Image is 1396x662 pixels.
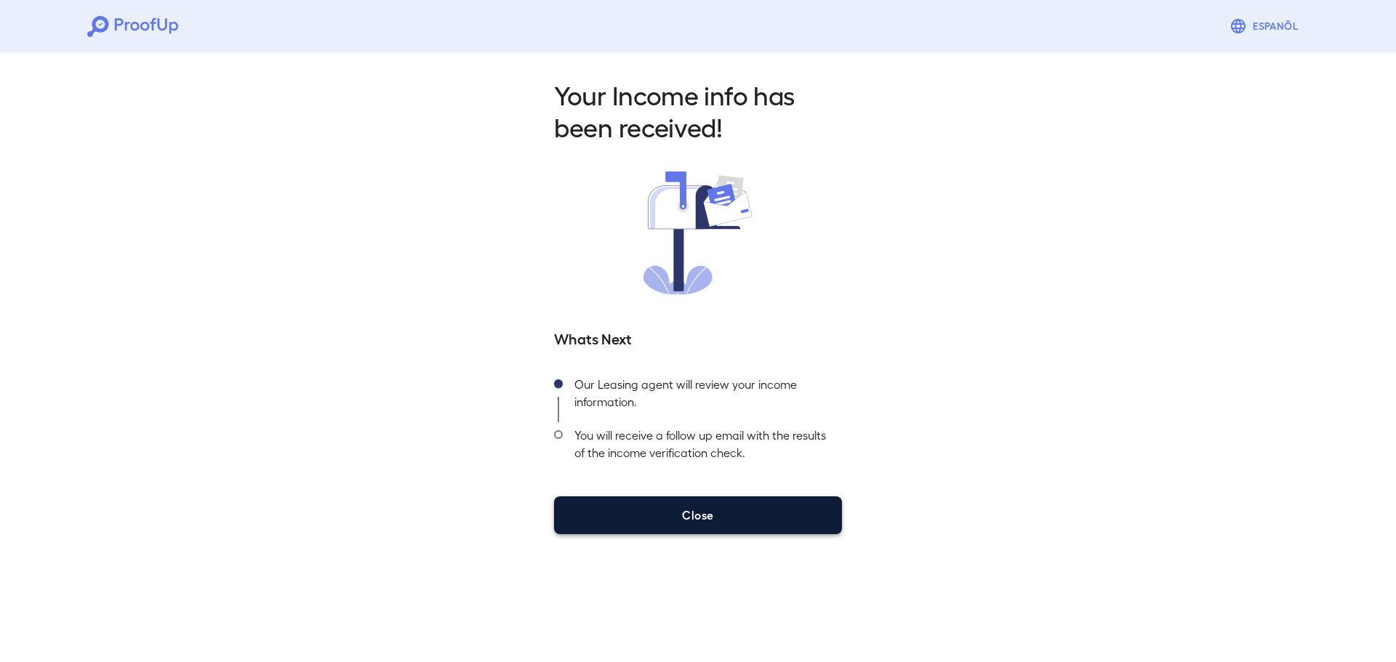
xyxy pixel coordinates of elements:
img: received.svg [643,171,753,294]
div: Our Leasing agent will review your income information. [563,371,842,422]
h2: Your Income info has been received! [554,78,842,142]
div: You will receive a follow up email with the results of the income verification check. [563,422,842,473]
button: Close [554,496,842,534]
button: Espanõl [1224,12,1309,41]
h5: Whats Next [554,328,842,348]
